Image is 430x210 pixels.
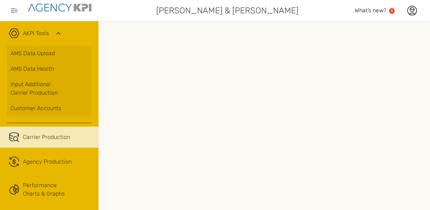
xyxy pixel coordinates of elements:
[7,46,91,61] a: AMS Data Upload
[23,158,72,166] span: Agency Production
[7,101,91,116] a: Customer Accounts
[7,77,91,101] a: Input AdditionalCarrier Production
[23,29,49,38] a: AKPI Tools
[11,104,88,113] div: Customer Accounts
[389,8,395,14] a: 5
[28,4,91,12] img: agencykpi-logo-550x69-2d9e3fa8.png
[355,7,386,14] span: What’s new?
[7,61,91,77] a: AMS Data Health
[23,133,70,141] span: Carrier Production
[391,9,393,13] text: 5
[11,65,54,73] span: AMS Data Health
[157,4,299,17] span: [PERSON_NAME] & [PERSON_NAME]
